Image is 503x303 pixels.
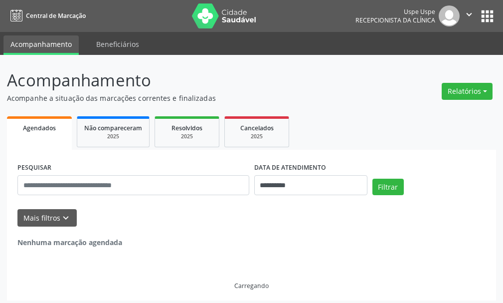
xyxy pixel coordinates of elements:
button: Relatórios [442,83,493,100]
span: Resolvidos [171,124,202,132]
p: Acompanhe a situação das marcações correntes e finalizadas [7,93,349,103]
span: Cancelados [240,124,274,132]
i:  [464,9,475,20]
span: Não compareceram [84,124,142,132]
label: PESQUISAR [17,160,51,176]
span: Agendados [23,124,56,132]
span: Recepcionista da clínica [355,16,435,24]
span: Central de Marcação [26,11,86,20]
div: 2025 [162,133,212,140]
button:  [460,5,479,26]
a: Central de Marcação [7,7,86,24]
div: 2025 [84,133,142,140]
label: DATA DE ATENDIMENTO [254,160,326,176]
p: Acompanhamento [7,68,349,93]
div: Uspe Uspe [355,7,435,16]
a: Beneficiários [89,35,146,53]
div: Carregando [234,282,269,290]
img: img [439,5,460,26]
button: Filtrar [372,179,404,196]
i: keyboard_arrow_down [60,213,71,224]
a: Acompanhamento [3,35,79,55]
strong: Nenhuma marcação agendada [17,238,122,247]
button: Mais filtroskeyboard_arrow_down [17,209,77,227]
div: 2025 [232,133,282,140]
button: apps [479,7,496,25]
